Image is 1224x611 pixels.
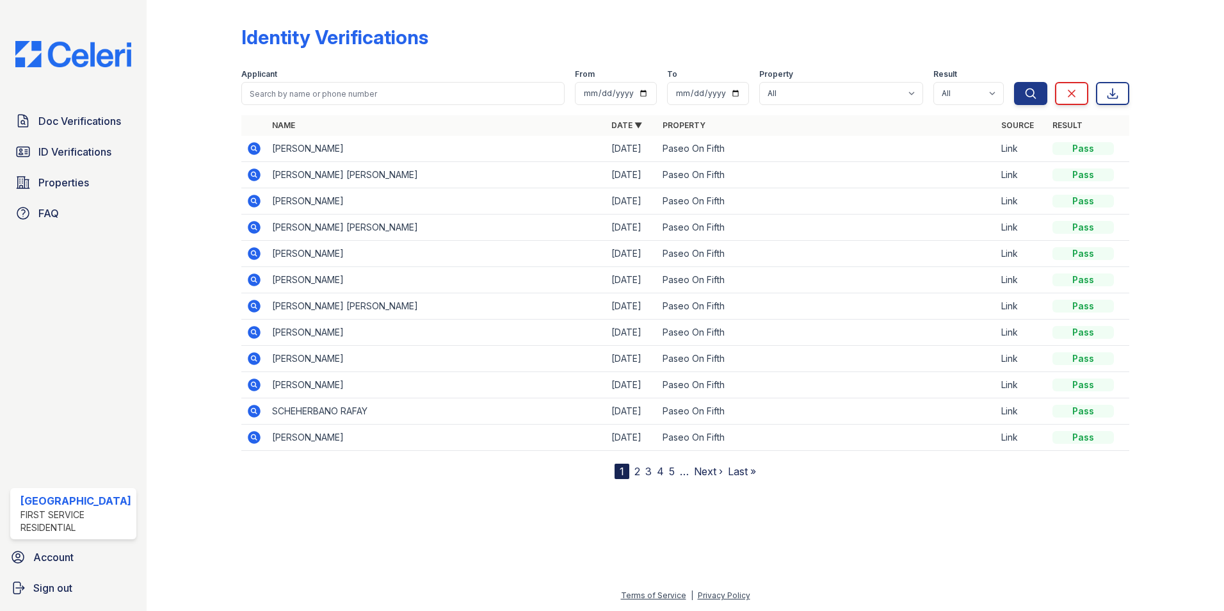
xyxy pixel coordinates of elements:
[5,544,141,570] a: Account
[241,82,565,105] input: Search by name or phone number
[657,136,997,162] td: Paseo On Fifth
[1001,120,1034,130] a: Source
[669,465,675,478] a: 5
[5,575,141,601] a: Sign out
[267,425,606,451] td: [PERSON_NAME]
[996,136,1047,162] td: Link
[606,188,657,215] td: [DATE]
[606,215,657,241] td: [DATE]
[621,591,686,600] a: Terms of Service
[10,108,136,134] a: Doc Verifications
[680,464,689,479] span: …
[606,372,657,398] td: [DATE]
[10,170,136,195] a: Properties
[241,26,428,49] div: Identity Verifications
[657,320,997,346] td: Paseo On Fifth
[1052,300,1114,313] div: Pass
[1052,273,1114,286] div: Pass
[1052,247,1114,260] div: Pass
[1052,352,1114,365] div: Pass
[606,425,657,451] td: [DATE]
[38,175,89,190] span: Properties
[267,293,606,320] td: [PERSON_NAME] [PERSON_NAME]
[267,136,606,162] td: [PERSON_NAME]
[1052,120,1083,130] a: Result
[667,69,677,79] label: To
[645,465,652,478] a: 3
[996,162,1047,188] td: Link
[267,320,606,346] td: [PERSON_NAME]
[267,215,606,241] td: [PERSON_NAME] [PERSON_NAME]
[606,398,657,425] td: [DATE]
[728,465,756,478] a: Last »
[657,267,997,293] td: Paseo On Fifth
[933,69,957,79] label: Result
[1052,431,1114,444] div: Pass
[996,241,1047,267] td: Link
[267,241,606,267] td: [PERSON_NAME]
[20,509,131,534] div: First Service Residential
[634,465,640,478] a: 2
[663,120,705,130] a: Property
[694,465,723,478] a: Next ›
[33,550,74,565] span: Account
[657,372,997,398] td: Paseo On Fifth
[615,464,629,479] div: 1
[1052,379,1114,391] div: Pass
[1052,221,1114,234] div: Pass
[1052,168,1114,181] div: Pass
[267,398,606,425] td: SCHEHERBANO RAFAY
[657,188,997,215] td: Paseo On Fifth
[267,372,606,398] td: [PERSON_NAME]
[657,293,997,320] td: Paseo On Fifth
[996,320,1047,346] td: Link
[38,144,111,159] span: ID Verifications
[267,162,606,188] td: [PERSON_NAME] [PERSON_NAME]
[996,215,1047,241] td: Link
[759,69,793,79] label: Property
[20,493,131,509] div: [GEOGRAPHIC_DATA]
[38,113,121,129] span: Doc Verifications
[606,320,657,346] td: [DATE]
[996,188,1047,215] td: Link
[606,136,657,162] td: [DATE]
[996,267,1047,293] td: Link
[10,200,136,226] a: FAQ
[657,398,997,425] td: Paseo On Fifth
[996,398,1047,425] td: Link
[606,162,657,188] td: [DATE]
[996,425,1047,451] td: Link
[996,372,1047,398] td: Link
[5,41,141,67] img: CE_Logo_Blue-a8612792a0a2168367f1c8372b55b34899dd931a85d93a1a3d3e32e68fde9ad4.png
[267,346,606,372] td: [PERSON_NAME]
[1052,195,1114,208] div: Pass
[1052,405,1114,418] div: Pass
[241,69,277,79] label: Applicant
[10,139,136,165] a: ID Verifications
[996,346,1047,372] td: Link
[575,69,595,79] label: From
[606,346,657,372] td: [DATE]
[657,241,997,267] td: Paseo On Fifth
[996,293,1047,320] td: Link
[33,580,72,596] span: Sign out
[267,188,606,215] td: [PERSON_NAME]
[38,206,59,221] span: FAQ
[657,465,664,478] a: 4
[657,425,997,451] td: Paseo On Fifth
[606,267,657,293] td: [DATE]
[657,346,997,372] td: Paseo On Fifth
[1052,326,1114,339] div: Pass
[691,591,693,600] div: |
[611,120,642,130] a: Date ▼
[1052,142,1114,155] div: Pass
[272,120,295,130] a: Name
[267,267,606,293] td: [PERSON_NAME]
[606,241,657,267] td: [DATE]
[698,591,750,600] a: Privacy Policy
[606,293,657,320] td: [DATE]
[657,215,997,241] td: Paseo On Fifth
[657,162,997,188] td: Paseo On Fifth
